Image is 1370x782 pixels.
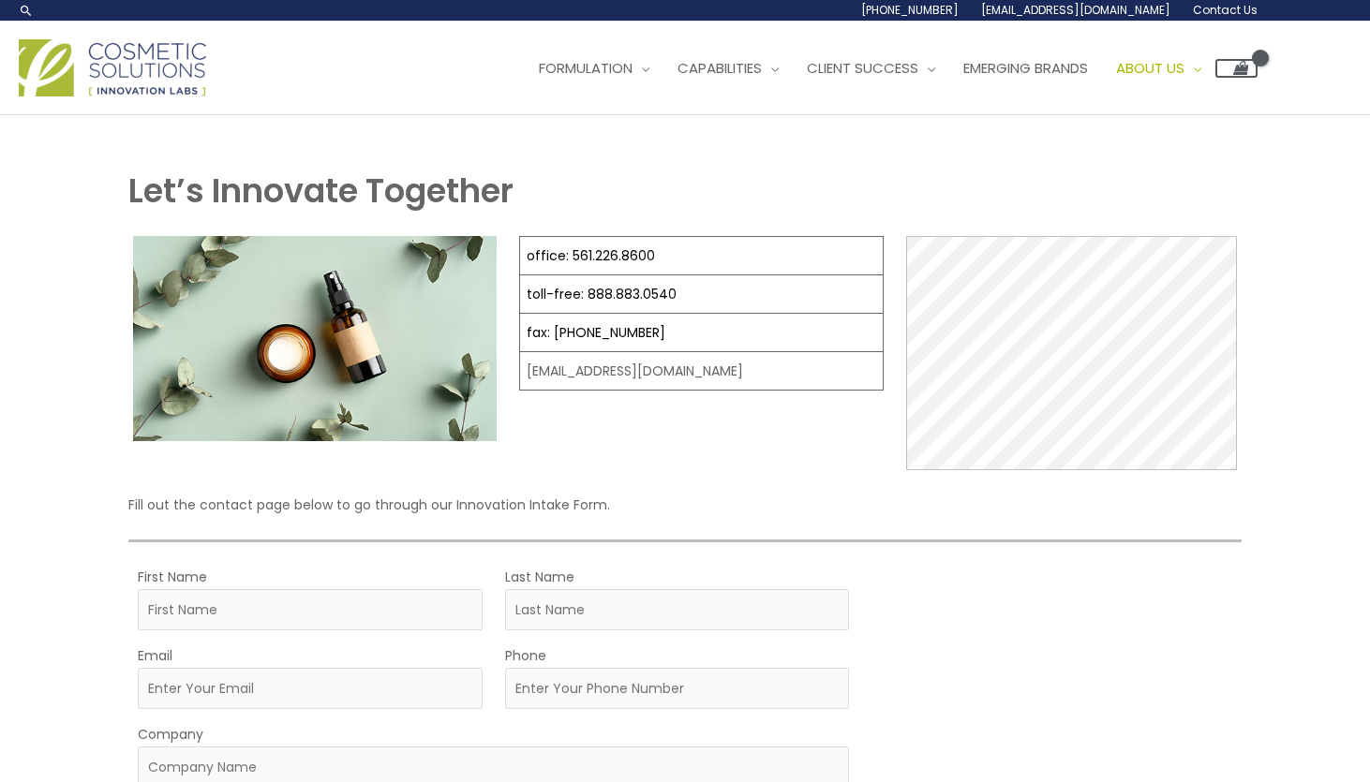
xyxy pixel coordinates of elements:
[505,643,546,668] label: Phone
[663,40,793,96] a: Capabilities
[807,58,918,78] span: Client Success
[19,39,206,96] img: Cosmetic Solutions Logo
[138,589,483,630] input: First Name
[949,40,1102,96] a: Emerging Brands
[505,589,850,630] input: Last Name
[138,722,203,746] label: Company
[138,643,172,668] label: Email
[19,3,34,18] a: Search icon link
[861,2,959,18] span: [PHONE_NUMBER]
[138,565,207,589] label: First Name
[539,58,633,78] span: Formulation
[511,40,1258,96] nav: Site Navigation
[505,565,574,589] label: Last Name
[525,40,663,96] a: Formulation
[133,236,498,441] img: Contact page image for private label skincare manufacturer Cosmetic solutions shows a skin care b...
[981,2,1170,18] span: [EMAIL_ADDRESS][DOMAIN_NAME]
[678,58,762,78] span: Capabilities
[520,352,884,391] td: [EMAIL_ADDRESS][DOMAIN_NAME]
[793,40,949,96] a: Client Success
[138,668,483,709] input: Enter Your Email
[527,323,665,342] a: fax: [PHONE_NUMBER]
[527,285,677,303] a: toll-free: 888.883.0540
[1215,59,1258,78] a: View Shopping Cart, empty
[128,493,1243,517] p: Fill out the contact page below to go through our Innovation Intake Form.
[963,58,1088,78] span: Emerging Brands
[1102,40,1215,96] a: About Us
[1116,58,1184,78] span: About Us
[1193,2,1258,18] span: Contact Us
[527,246,655,265] a: office: 561.226.8600
[505,668,850,709] input: Enter Your Phone Number
[128,168,514,214] strong: Let’s Innovate Together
